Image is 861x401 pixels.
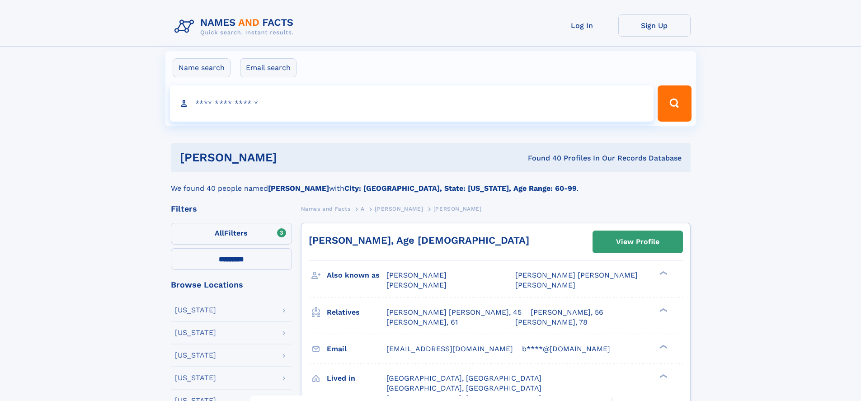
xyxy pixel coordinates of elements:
[657,344,668,349] div: ❯
[361,206,365,212] span: A
[402,153,682,163] div: Found 40 Profiles In Our Records Database
[657,373,668,379] div: ❯
[171,223,292,245] label: Filters
[657,270,668,276] div: ❯
[240,58,296,77] label: Email search
[301,203,351,214] a: Names and Facts
[546,14,618,37] a: Log In
[327,268,386,283] h3: Also known as
[215,229,224,237] span: All
[375,203,423,214] a: [PERSON_NAME]
[657,307,668,313] div: ❯
[344,184,577,193] b: City: [GEOGRAPHIC_DATA], State: [US_STATE], Age Range: 60-99
[309,235,529,246] a: [PERSON_NAME], Age [DEMOGRAPHIC_DATA]
[327,341,386,357] h3: Email
[386,344,513,353] span: [EMAIL_ADDRESS][DOMAIN_NAME]
[531,307,603,317] a: [PERSON_NAME], 56
[386,374,541,382] span: [GEOGRAPHIC_DATA], [GEOGRAPHIC_DATA]
[658,85,691,122] button: Search Button
[171,14,301,39] img: Logo Names and Facts
[515,271,638,279] span: [PERSON_NAME] [PERSON_NAME]
[173,58,231,77] label: Name search
[386,384,541,392] span: [GEOGRAPHIC_DATA], [GEOGRAPHIC_DATA]
[515,317,588,327] a: [PERSON_NAME], 78
[180,152,403,163] h1: [PERSON_NAME]
[375,206,423,212] span: [PERSON_NAME]
[593,231,682,253] a: View Profile
[175,352,216,359] div: [US_STATE]
[386,271,447,279] span: [PERSON_NAME]
[171,205,292,213] div: Filters
[327,305,386,320] h3: Relatives
[361,203,365,214] a: A
[268,184,329,193] b: [PERSON_NAME]
[327,371,386,386] h3: Lived in
[171,281,292,289] div: Browse Locations
[386,317,458,327] a: [PERSON_NAME], 61
[171,172,691,194] div: We found 40 people named with .
[386,281,447,289] span: [PERSON_NAME]
[175,307,216,314] div: [US_STATE]
[515,281,575,289] span: [PERSON_NAME]
[618,14,691,37] a: Sign Up
[170,85,654,122] input: search input
[175,374,216,382] div: [US_STATE]
[616,231,659,252] div: View Profile
[386,307,522,317] a: [PERSON_NAME] [PERSON_NAME], 45
[433,206,482,212] span: [PERSON_NAME]
[175,329,216,336] div: [US_STATE]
